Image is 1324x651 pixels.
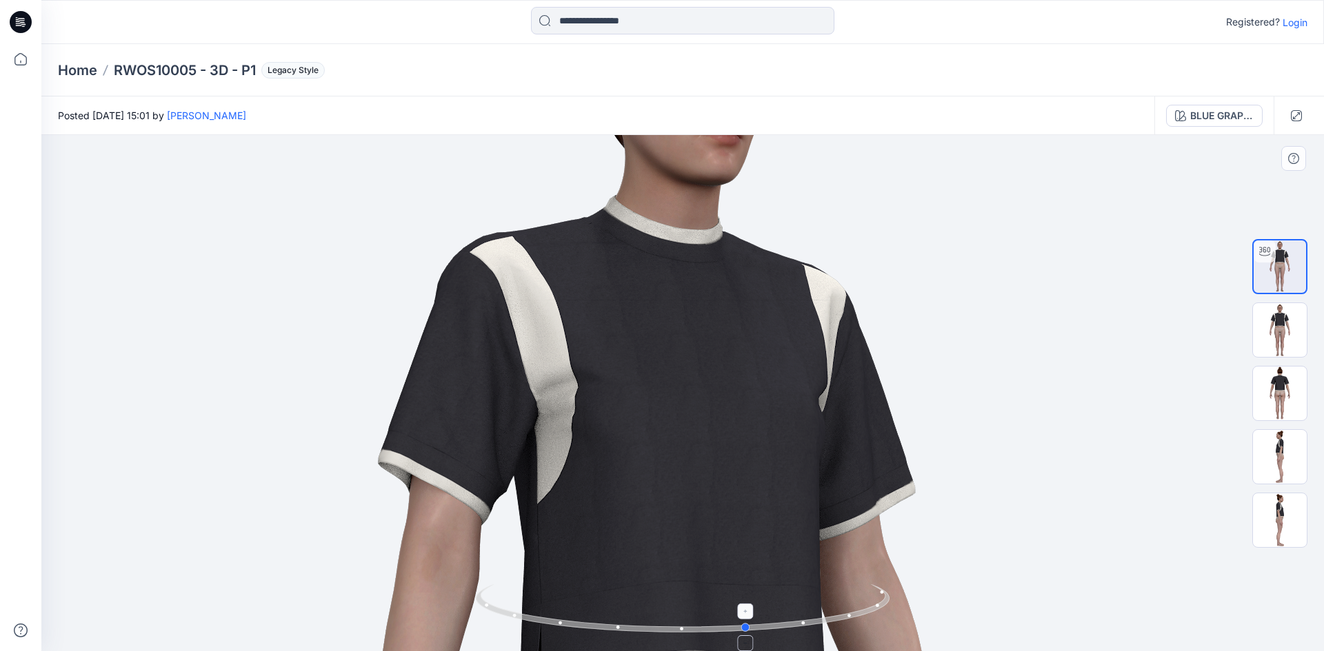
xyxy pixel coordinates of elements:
a: [PERSON_NAME] [167,110,246,121]
button: Legacy Style [256,61,325,80]
span: Legacy Style [261,62,325,79]
img: turntable-22-09-2025-20:02:04 [1254,240,1306,293]
img: RWOS10005 - 3D - P1_BLUE GRAPHITE - SNOW WHITE - FRONT [1253,303,1307,357]
p: Login [1283,15,1307,30]
img: RWOS10005 - 3D - P1_BLUE GRAPHITE - SNOW WHITE_Left [1253,430,1307,484]
p: RWOS10005 - 3D - P1 [114,61,256,80]
img: RWOS10005 - 3D - P1_BLUE GRAPHITE - SNOW WHITE_Right [1253,493,1307,547]
span: Posted [DATE] 15:01 by [58,108,246,123]
a: Home [58,61,97,80]
img: RWOS10005 - 3D - P1_BLUE GRAPHITE - SNOW WHITE_Back [1253,366,1307,420]
div: BLUE GRAPHITE / SNOW WHITE [1190,108,1254,123]
button: BLUE GRAPHITE / SNOW WHITE [1166,105,1263,127]
p: Registered? [1226,14,1280,30]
